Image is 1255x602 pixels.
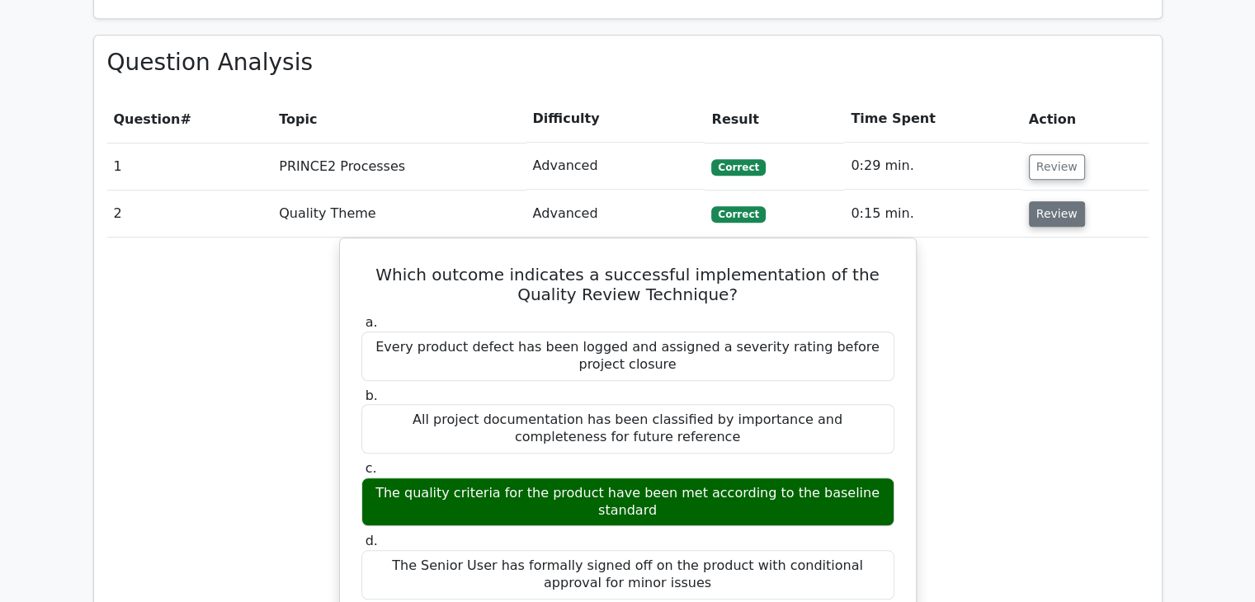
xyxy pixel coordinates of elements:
[360,265,896,304] h5: Which outcome indicates a successful implementation of the Quality Review Technique?
[272,190,526,238] td: Quality Theme
[366,533,378,548] span: d.
[107,49,1149,77] h3: Question Analysis
[1029,154,1085,180] button: Review
[361,550,894,600] div: The Senior User has formally signed off on the product with conditional approval for minor issues
[361,477,894,527] div: The quality criteria for the product have been met according to the baseline standard
[366,314,378,330] span: a.
[526,96,705,143] th: Difficulty
[366,388,378,403] span: b.
[107,96,273,143] th: #
[526,190,705,238] td: Advanced
[361,332,894,381] div: Every product defect has been logged and assigned a severity rating before project closure
[107,190,273,238] td: 2
[107,143,273,190] td: 1
[844,190,1021,238] td: 0:15 min.
[366,460,377,476] span: c.
[1022,96,1149,143] th: Action
[844,96,1021,143] th: Time Spent
[526,143,705,190] td: Advanced
[844,143,1021,190] td: 0:29 min.
[705,96,844,143] th: Result
[711,206,765,223] span: Correct
[361,404,894,454] div: All project documentation has been classified by importance and completeness for future reference
[114,111,181,127] span: Question
[272,96,526,143] th: Topic
[711,159,765,176] span: Correct
[272,143,526,190] td: PRINCE2 Processes
[1029,201,1085,227] button: Review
